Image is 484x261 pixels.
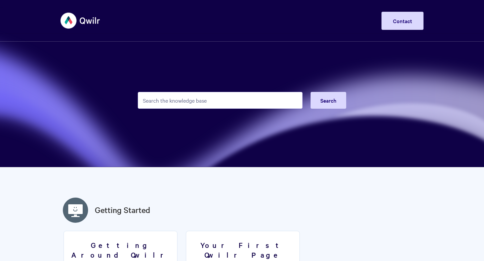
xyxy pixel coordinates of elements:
h3: Getting Around Qwilr [68,240,173,259]
span: Search [320,97,336,104]
button: Search [311,92,346,109]
a: Contact [381,12,424,30]
input: Search the knowledge base [138,92,302,109]
a: Getting Started [95,204,150,216]
img: Qwilr Help Center [61,8,100,33]
h3: Your First Qwilr Page [190,240,295,259]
